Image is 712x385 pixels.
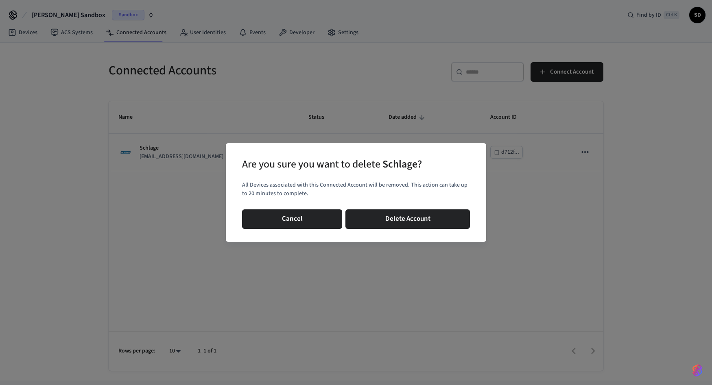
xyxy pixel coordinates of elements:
span: Schlage [382,157,417,172]
div: Are you sure you want to delete ? [242,156,422,173]
img: SeamLogoGradient.69752ec5.svg [692,364,702,377]
button: Delete Account [345,209,470,229]
p: All Devices associated with this Connected Account will be removed. This action can take up to 20... [242,181,470,198]
button: Cancel [242,209,342,229]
